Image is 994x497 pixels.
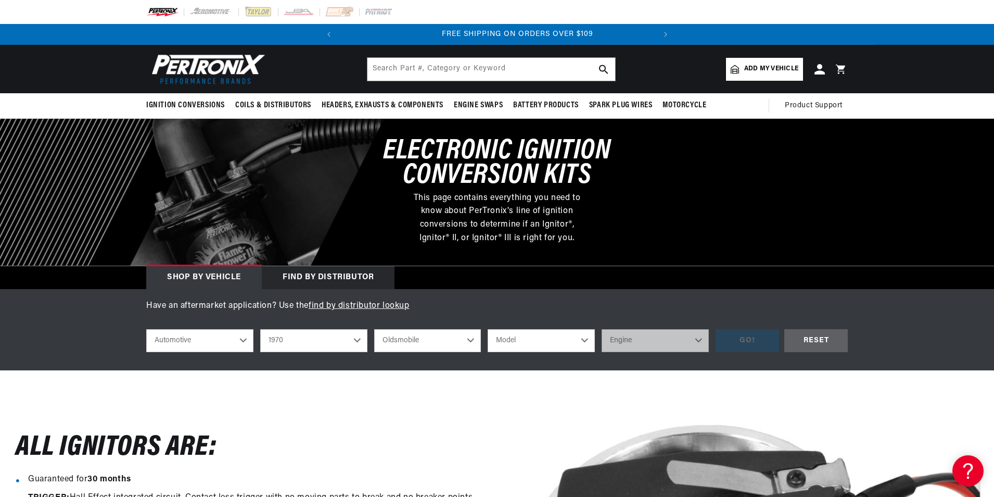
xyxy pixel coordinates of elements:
[235,100,311,111] span: Coils & Distributors
[662,100,706,111] span: Motorcycle
[120,24,874,45] slideshow-component: Translation missing: en.sections.announcements.announcement_bar
[309,302,410,310] a: find by distributor lookup
[655,24,676,45] button: Translation missing: en.sections.announcements.next_announcement
[726,58,803,81] a: Add my vehicle
[146,51,266,87] img: Pertronix
[744,64,798,74] span: Add my vehicle
[584,93,658,118] summary: Spark Plug Wires
[260,329,367,352] select: Year
[360,29,676,40] div: 2 of 2
[508,93,584,118] summary: Battery Products
[87,475,131,483] strong: 30 months
[592,58,615,81] button: search button
[322,100,443,111] span: Headers, Exhausts & Components
[146,329,253,352] select: Ride Type
[262,266,394,289] div: Find by Distributor
[146,266,262,289] div: Shop by vehicle
[374,329,481,352] select: Make
[146,93,230,118] summary: Ignition Conversions
[405,192,589,245] p: This page contains everything you need to know about PerTronix's line of ignition conversions to ...
[316,93,449,118] summary: Headers, Exhausts & Components
[360,29,676,40] div: Announcement
[146,300,848,313] p: Have an aftermarket application? Use the
[341,140,653,189] h3: Electronic Ignition Conversion Kits
[513,100,579,111] span: Battery Products
[146,100,225,111] span: Ignition Conversions
[589,100,653,111] span: Spark Plug Wires
[230,93,316,118] summary: Coils & Distributors
[28,473,481,487] li: Guaranteed for
[454,100,503,111] span: Engine Swaps
[367,58,615,81] input: Search Part #, Category or Keyword
[784,329,848,353] div: RESET
[16,436,216,461] h2: All Ignitors ARe:
[442,30,593,38] span: FREE SHIPPING ON ORDERS OVER $109
[785,93,848,118] summary: Product Support
[602,329,709,352] select: Engine
[657,93,711,118] summary: Motorcycle
[785,100,843,111] span: Product Support
[318,24,339,45] button: Translation missing: en.sections.announcements.previous_announcement
[488,329,595,352] select: Model
[449,93,508,118] summary: Engine Swaps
